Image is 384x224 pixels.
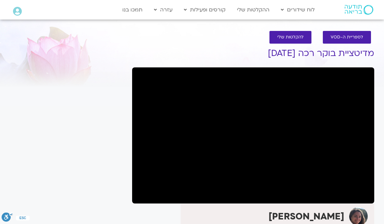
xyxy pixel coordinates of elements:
[331,35,363,40] span: לספריית ה-VOD
[345,5,373,15] img: תודעה בריאה
[277,35,304,40] span: להקלטות שלי
[234,4,273,16] a: ההקלטות שלי
[278,4,318,16] a: לוח שידורים
[268,210,344,223] strong: [PERSON_NAME]
[323,31,371,44] a: לספריית ה-VOD
[132,49,374,58] h1: מדיטציית בוקר רכה [DATE]
[151,4,176,16] a: עזרה
[119,4,146,16] a: תמכו בנו
[269,31,311,44] a: להקלטות שלי
[181,4,229,16] a: קורסים ופעילות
